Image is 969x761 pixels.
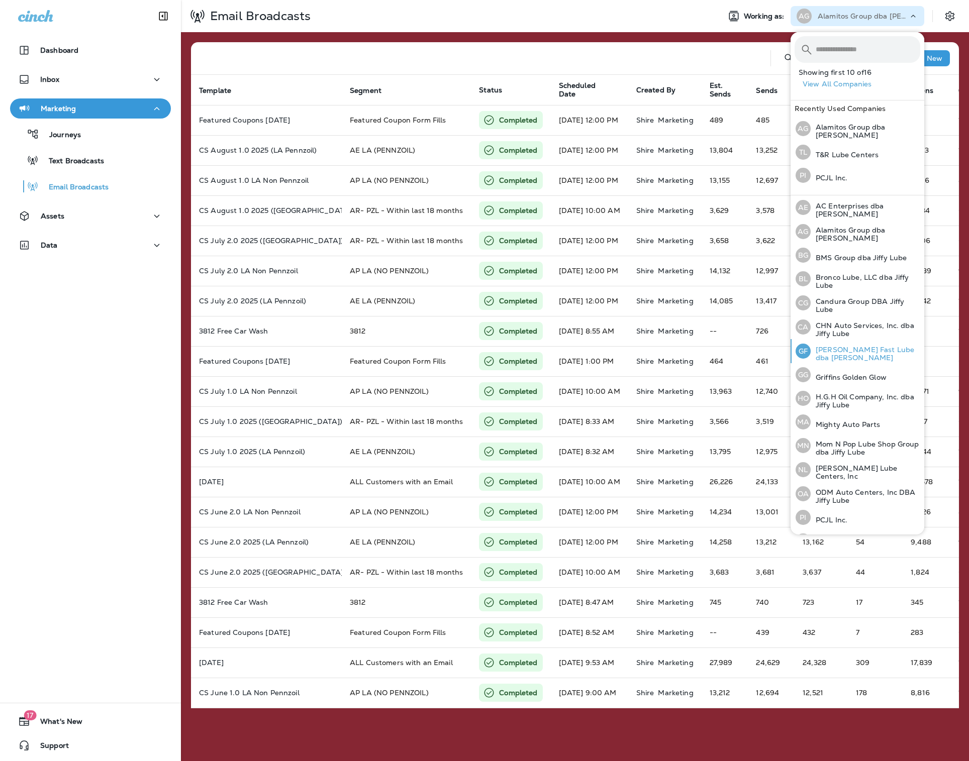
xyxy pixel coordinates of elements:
span: Click rate:3% (Clicks/Opens) [958,417,966,426]
span: Click rate:1% (Clicks/Opens) [958,387,967,396]
span: Scheduled Date [559,81,624,98]
p: Completed [499,447,537,457]
div: GF [796,344,811,359]
div: AG [796,224,811,239]
td: [DATE] 12:00 PM [551,226,628,256]
td: 27,989 [702,647,748,678]
p: 3812 Free Car Wash [199,327,334,335]
p: PCJL Inc. [811,516,847,524]
td: 14,234 [702,497,748,527]
button: HOH.G.H Oil Company, Inc. dba Jiffy Lube [791,386,924,410]
p: CS July 1.0 LA Non Pennzoil [199,387,334,395]
span: Click rate:1% (Clicks/Opens) [958,266,967,275]
p: Completed [499,627,537,637]
td: [DATE] 10:00 AM [551,195,628,226]
td: 26,226 [702,467,748,497]
button: NL[PERSON_NAME] Lube Centers, Inc [791,458,924,482]
p: T&R Lube Centers [811,151,879,159]
p: Shire [636,628,654,636]
p: ODM Auto Centers, Inc DBA Jiffy Lube [811,488,920,504]
td: 14,258 [702,527,748,557]
div: PI [796,168,811,183]
td: [DATE] 8:33 AM [551,406,628,437]
p: Marketing [658,628,693,636]
span: Segment [350,86,395,95]
p: Candura Group DBA Jiffy Lube [811,297,920,313]
td: 12,694 [748,678,795,708]
span: 17 [24,710,36,720]
p: Inbox [40,75,59,83]
td: [DATE] 12:00 PM [551,497,628,527]
p: Marketing [658,206,693,214]
td: 17 [848,587,903,617]
span: Opens [911,86,933,95]
p: Completed [499,386,537,396]
p: CS June 2.0 2025 (AR) [199,568,334,576]
td: [DATE] 9:53 AM [551,647,628,678]
p: 4th of July 2025 [199,478,334,486]
td: -- [702,316,748,346]
td: 13,212 [748,527,795,557]
p: Email Broadcasts [39,183,109,192]
p: Marketing [658,568,693,576]
td: [DATE] 12:00 PM [551,105,628,135]
div: BL [796,271,811,286]
button: AGAlamitos Group dba [PERSON_NAME] [791,220,924,244]
div: HO [796,391,811,406]
button: BGBMS Group dba Jiffy Lube [791,244,924,267]
div: Recently Used Companies [791,100,924,117]
span: Click rate:1% (Clicks/Opens) [958,176,967,185]
td: 3,681 [748,557,795,587]
td: 13,804 [702,135,748,165]
p: Completed [499,416,537,426]
p: Marketing [658,357,693,365]
div: SD [796,533,811,549]
button: Support [10,735,171,755]
button: CGCandura Group DBA Jiffy Lube [791,291,924,315]
p: Completed [499,356,537,366]
p: Mom N Pop Lube Shop Group dba Jiffy Lube [811,440,920,456]
span: Click rate:4% (Clicks/Opens) [958,327,966,336]
td: 13,162 [795,527,848,557]
p: Shire [636,357,654,365]
span: Open rate:64% (Opens/Sends) [911,628,923,637]
p: Completed [499,145,537,155]
p: Shire [636,327,654,335]
td: 464 [702,346,748,376]
p: CS June 1.0 LA Non Pennzoil [199,689,334,697]
span: Support [30,741,69,753]
p: Shire [636,568,654,576]
div: BG [796,248,811,263]
p: Completed [499,658,537,668]
span: Status [479,85,502,94]
span: ALL Customers with an Email [350,477,453,486]
p: CHN Auto Services, Inc. dba Jiffy Lube [811,321,920,338]
p: Completed [499,477,537,487]
p: Email Broadcasts [206,9,311,24]
td: [DATE] 1:00 PM [551,346,628,376]
td: 24,133 [748,467,795,497]
span: Click rate:5% (Clicks/Opens) [958,598,965,607]
p: Marketing [658,176,693,184]
p: Text Broadcasts [39,157,104,166]
p: Shire [636,689,654,697]
p: Shire [636,598,654,606]
p: Father's Day 2025 [199,659,334,667]
p: CS July 2.0 2025 (LA Pennzoil) [199,297,334,305]
span: Click rate:4% (Clicks/Opens) [958,568,967,577]
span: AP LA (NO PENNZOIL) [350,387,429,396]
p: Marketing [658,387,693,395]
span: Click rate:3% (Clicks/Opens) [958,236,967,245]
div: AE [796,200,811,215]
p: Dashboard [40,46,78,54]
td: 432 [795,617,848,647]
td: 54 [848,527,903,557]
td: [DATE] 12:00 PM [551,256,628,286]
button: AGAlamitos Group dba [PERSON_NAME] [791,117,924,141]
td: [DATE] 10:00 AM [551,467,628,497]
td: 3,683 [702,557,748,587]
td: 13,417 [748,286,795,316]
p: Completed [499,236,537,246]
span: AE LA (PENNZOIL) [350,447,415,456]
p: Mighty Auto Parts [811,420,880,428]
